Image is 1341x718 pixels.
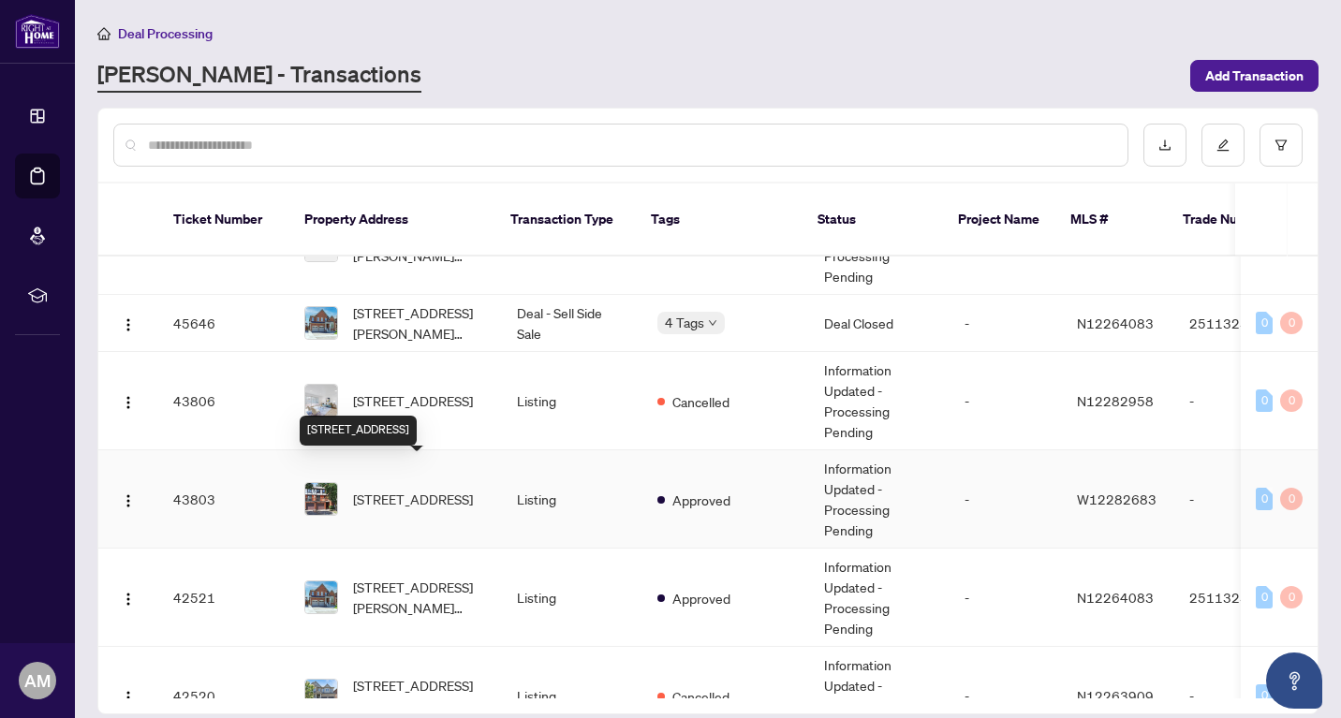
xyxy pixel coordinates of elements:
[950,295,1062,352] td: -
[950,450,1062,549] td: -
[113,386,143,416] button: Logo
[1077,315,1154,331] span: N12264083
[305,680,337,711] img: thumbnail-img
[1077,392,1154,409] span: N12282958
[24,667,51,694] span: AM
[1260,124,1303,167] button: filter
[803,183,943,256] th: Status
[353,675,487,716] span: [STREET_ADDRESS][PERSON_NAME][PERSON_NAME]
[113,308,143,338] button: Logo
[809,352,950,450] td: Information Updated - Processing Pending
[15,14,60,49] img: logo
[1256,684,1273,707] div: 0
[1143,124,1186,167] button: download
[1256,389,1273,412] div: 0
[353,489,473,509] span: [STREET_ADDRESS]
[672,686,729,707] span: Cancelled
[158,450,289,549] td: 43803
[97,59,421,93] a: [PERSON_NAME] - Transactions
[1077,687,1154,704] span: N12263909
[502,549,642,647] td: Listing
[158,352,289,450] td: 43806
[1280,488,1303,510] div: 0
[113,681,143,711] button: Logo
[353,302,487,344] span: [STREET_ADDRESS][PERSON_NAME][PERSON_NAME]
[636,183,803,256] th: Tags
[121,493,136,508] img: Logo
[1256,586,1273,608] div: 0
[300,416,417,446] div: [STREET_ADDRESS]
[1216,139,1230,152] span: edit
[1256,312,1273,334] div: 0
[708,318,717,328] span: down
[1158,139,1172,152] span: download
[672,588,730,608] span: Approved
[1205,61,1304,91] span: Add Transaction
[1055,183,1168,256] th: MLS #
[809,295,950,352] td: Deal Closed
[1201,124,1245,167] button: edit
[502,450,642,549] td: Listing
[113,484,143,514] button: Logo
[113,582,143,612] button: Logo
[1266,652,1322,709] button: Open asap
[353,577,487,618] span: [STREET_ADDRESS][PERSON_NAME][PERSON_NAME]
[305,385,337,417] img: thumbnail-img
[1174,295,1305,352] td: 2511325
[809,549,950,647] td: Information Updated - Processing Pending
[495,183,636,256] th: Transaction Type
[121,690,136,705] img: Logo
[1256,488,1273,510] div: 0
[950,352,1062,450] td: -
[1174,352,1305,450] td: -
[665,312,704,333] span: 4 Tags
[809,450,950,549] td: Information Updated - Processing Pending
[121,317,136,332] img: Logo
[1168,183,1299,256] th: Trade Number
[289,183,495,256] th: Property Address
[1174,450,1305,549] td: -
[158,549,289,647] td: 42521
[121,592,136,607] img: Logo
[158,183,289,256] th: Ticket Number
[1275,139,1288,152] span: filter
[943,183,1055,256] th: Project Name
[353,390,473,411] span: [STREET_ADDRESS]
[1077,589,1154,606] span: N12264083
[158,295,289,352] td: 45646
[1174,549,1305,647] td: 2511325
[1280,312,1303,334] div: 0
[672,490,730,510] span: Approved
[305,307,337,339] img: thumbnail-img
[118,25,213,42] span: Deal Processing
[672,391,729,412] span: Cancelled
[1190,60,1319,92] button: Add Transaction
[950,549,1062,647] td: -
[1280,389,1303,412] div: 0
[502,295,642,352] td: Deal - Sell Side Sale
[1077,491,1157,507] span: W12282683
[121,395,136,410] img: Logo
[305,483,337,515] img: thumbnail-img
[1280,586,1303,608] div: 0
[305,581,337,613] img: thumbnail-img
[97,27,111,40] span: home
[502,352,642,450] td: Listing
